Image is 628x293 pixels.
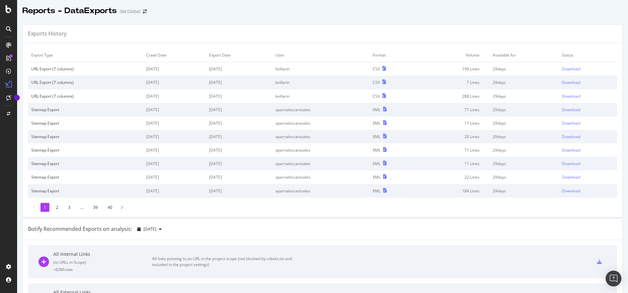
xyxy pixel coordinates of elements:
[31,188,140,194] div: Sitemap Export
[373,66,380,72] div: CSV
[143,48,206,62] td: Crawl Date
[373,120,380,126] div: XML
[22,5,117,16] div: Reports - DataExports
[489,76,559,89] td: 29 days
[418,48,489,62] td: Volume
[489,62,559,76] td: 29 days
[562,134,580,139] div: Download
[144,226,156,232] span: 2025 Aug. 17th
[489,130,559,143] td: 29 days
[489,48,559,62] td: Available for
[119,8,140,15] div: 3M Global
[489,116,559,130] td: 29 days
[90,203,101,212] li: 39
[206,48,272,62] td: Export Date
[272,184,369,198] td: aparralescanizales
[562,107,580,112] div: Download
[489,89,559,103] td: 29 days
[104,203,116,212] li: 40
[489,157,559,170] td: 29 days
[40,203,49,212] li: 1
[562,161,614,166] a: Download
[28,225,132,233] div: Botify Recommended Exports on analysis:
[562,188,614,194] a: Download
[597,259,602,264] div: csv-export
[373,93,380,99] div: CSV
[373,134,380,139] div: XML
[373,80,380,85] div: CSV
[562,80,580,85] div: Download
[562,161,580,166] div: Download
[143,130,206,143] td: [DATE]
[489,184,559,198] td: 29 days
[206,116,272,130] td: [DATE]
[489,143,559,157] td: 29 days
[489,170,559,184] td: 29 days
[143,157,206,170] td: [DATE]
[206,89,272,103] td: [DATE]
[562,120,614,126] a: Download
[562,134,614,139] a: Download
[562,107,614,112] a: Download
[206,143,272,157] td: [DATE]
[143,103,206,116] td: [DATE]
[143,76,206,89] td: [DATE]
[272,170,369,184] td: aparralescanizales
[206,62,272,76] td: [DATE]
[53,203,62,212] li: 2
[272,62,369,76] td: kvillarin
[272,116,369,130] td: aparralescanizales
[418,184,489,198] td: 184 Lines
[562,66,580,72] div: Download
[418,157,489,170] td: 11 Lines
[489,103,559,116] td: 29 days
[31,120,140,126] div: Sitemap Export
[418,76,489,89] td: 7 Lines
[272,157,369,170] td: aparralescanizales
[562,174,614,180] a: Download
[31,80,140,85] div: URL Export (7 columns)
[562,120,580,126] div: Download
[562,80,614,85] a: Download
[206,170,272,184] td: [DATE]
[135,224,164,234] button: [DATE]
[31,174,140,180] div: Sitemap Export
[606,271,621,286] div: Open Intercom Messenger
[143,62,206,76] td: [DATE]
[418,170,489,184] td: 22 Lines
[31,66,140,72] div: URL Export (7 columns)
[143,116,206,130] td: [DATE]
[65,203,74,212] li: 3
[152,256,300,268] div: All links pointing to an URL in the project scope (not blocked by robots.txt and included in the ...
[418,143,489,157] td: 71 Lines
[143,143,206,157] td: [DATE]
[562,188,580,194] div: Download
[559,48,617,62] td: Status
[418,89,489,103] td: 288 Lines
[31,93,140,99] div: URL Export (7 columns)
[418,62,489,76] td: 199 Lines
[206,103,272,116] td: [DATE]
[53,259,152,265] div: ( to URLs in Scope )
[272,89,369,103] td: kvillarin
[373,188,380,194] div: XML
[562,174,580,180] div: Download
[14,95,20,101] div: Tooltip anchor
[272,130,369,143] td: aparralescanizales
[53,267,152,272] div: = 63M rows
[562,147,614,153] a: Download
[272,48,369,62] td: User
[206,130,272,143] td: [DATE]
[272,143,369,157] td: aparralescanizales
[31,134,140,139] div: Sitemap Export
[272,76,369,89] td: kvillarin
[28,48,143,62] td: Export Type
[77,203,87,212] li: ...
[143,9,147,14] div: arrow-right-arrow-left
[418,130,489,143] td: 20 Lines
[418,116,489,130] td: 11 Lines
[562,147,580,153] div: Download
[143,184,206,198] td: [DATE]
[373,107,380,112] div: XML
[373,147,380,153] div: XML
